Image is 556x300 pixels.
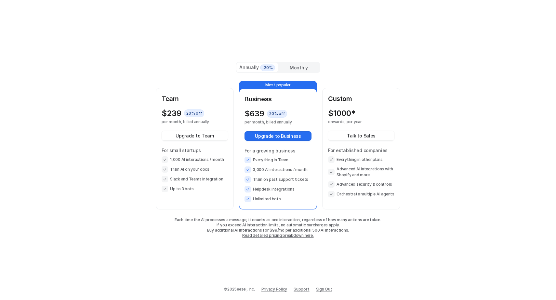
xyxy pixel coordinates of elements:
[162,186,228,192] li: Up to 3 bots
[245,94,311,104] p: Business
[245,157,311,163] li: Everything in Team
[260,64,275,71] span: -20%
[156,222,400,228] p: If you exceed AI interaction limits, no automatic surcharges apply.
[328,166,394,178] li: Advanced AI integrations with Shopify and more
[242,233,313,238] a: Read detailed pricing breakdown here.
[294,286,309,292] span: Support
[245,196,311,202] li: Unlimited bots
[278,63,320,72] div: Monthly
[162,176,228,182] li: Slack and Teams integration
[162,131,228,140] button: Upgrade to Team
[316,286,332,292] a: Sign Out
[162,109,181,118] p: $ 239
[245,109,264,118] p: $ 639
[162,166,228,173] li: Train AI on your docs
[245,186,311,193] li: Helpdesk integrations
[328,191,394,197] li: Orchestrate multiple AI agents
[245,131,311,141] button: Upgrade to Business
[156,217,400,222] p: Each time the AI processes a message, it counts as one interaction, regardless of how many action...
[162,119,216,124] p: per month, billed annually
[267,110,287,118] span: 20 % off
[239,64,275,71] div: Annually
[328,94,394,104] p: Custom
[156,228,400,233] p: Buy additional AI interactions for $99/mo per additional 500 AI interactions.
[162,94,228,104] p: Team
[245,120,300,125] p: per month, billed annually
[261,286,287,292] a: Privacy Policy
[184,109,204,117] span: 20 % off
[328,147,394,154] p: For established companies
[162,156,228,163] li: 1,000 AI interactions / month
[162,147,228,154] p: For small startups
[328,156,394,163] li: Everything in other plans
[245,147,311,154] p: For a growing business
[224,286,255,292] p: © 2025 eesel, Inc.
[245,176,311,183] li: Train on past support tickets
[239,81,317,89] p: Most popular
[328,119,383,124] p: onwards, per year
[328,181,394,188] li: Advanced security & controls
[245,166,311,173] li: 3,000 AI interactions / month
[328,131,394,140] button: Talk to Sales
[328,109,355,118] p: $ 1000*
